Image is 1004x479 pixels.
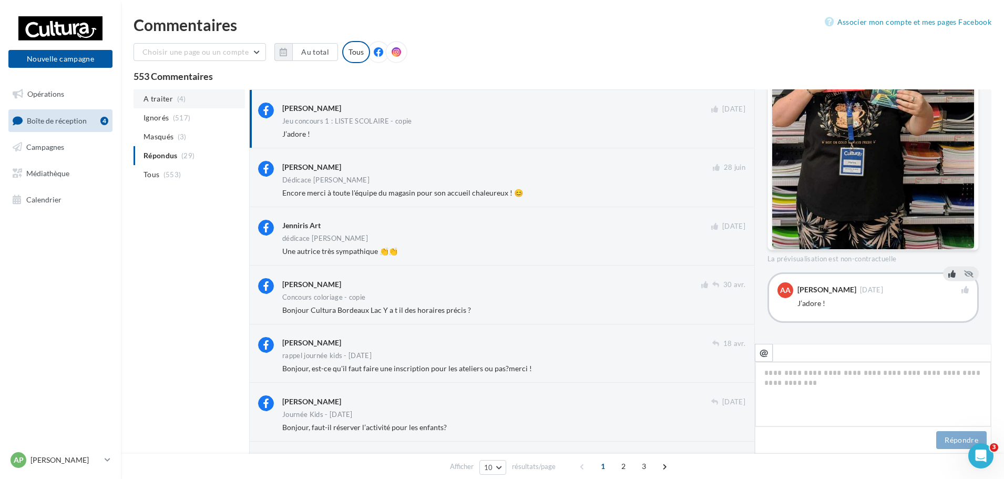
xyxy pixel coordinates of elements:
div: Concours coloriage - copie [282,294,365,301]
div: J’adore ! [797,298,969,309]
span: (553) [163,170,181,179]
span: [DATE] [722,398,745,407]
span: (517) [173,114,191,122]
button: @ [755,344,773,362]
div: Jenniris Art [282,220,321,231]
span: (3) [178,133,187,141]
div: [PERSON_NAME] [282,103,341,114]
button: Choisir une page ou un compte [134,43,266,61]
span: A traiter [144,94,173,104]
span: résultats/page [512,462,556,472]
p: [PERSON_NAME] [30,455,100,465]
span: [DATE] [722,222,745,231]
div: Tous [342,41,370,63]
a: Calendrier [6,189,115,211]
i: @ [760,348,769,357]
button: Au total [292,43,338,61]
a: Campagnes [6,136,115,158]
span: Une autrice très sympathique 👏👏 [282,247,397,256]
span: Médiathèque [26,169,69,178]
span: [DATE] [722,105,745,114]
div: 4 [100,117,108,125]
span: 2 [615,458,632,475]
div: dédicace [PERSON_NAME] [282,235,368,242]
div: Commentaires [134,17,991,33]
button: Au total [274,43,338,61]
a: Boîte de réception4 [6,109,115,132]
div: [PERSON_NAME] [282,338,341,348]
span: Calendrier [26,195,62,203]
button: 10 [479,460,506,475]
div: 553 Commentaires [134,72,991,81]
div: [PERSON_NAME] [797,286,856,293]
a: AP [PERSON_NAME] [8,450,112,470]
span: 10 [484,463,493,472]
span: AP [14,455,24,465]
a: Associer mon compte et mes pages Facebook [825,16,991,28]
span: Bonjour, est-ce qu'il faut faire une inscription pour les ateliers ou pas?merci ! [282,364,532,373]
span: [DATE] [860,287,883,293]
span: 18 avr. [723,339,745,349]
span: 3 [990,443,998,452]
span: Boîte de réception [27,116,87,125]
div: La prévisualisation est non-contractuelle [767,250,979,264]
span: 28 juin [724,163,745,172]
div: Jeu concours 1 : LISTE SCOLAIRE - copie [282,118,412,125]
span: Afficher [450,462,474,472]
span: Opérations [27,89,64,98]
button: Nouvelle campagne [8,50,112,68]
span: 30 avr. [723,280,745,290]
span: 1 [595,458,611,475]
span: Campagnes [26,142,64,151]
div: [PERSON_NAME] [282,396,341,407]
span: Bonjour Cultura Bordeaux Lac Y a t il des horaires précis ? [282,305,471,314]
a: Opérations [6,83,115,105]
span: Tous [144,169,159,180]
button: Répondre [936,431,987,449]
div: [PERSON_NAME] [282,279,341,290]
div: [PERSON_NAME] [282,162,341,172]
iframe: Intercom live chat [968,443,993,468]
span: 3 [636,458,652,475]
span: Masqués [144,131,173,142]
span: Bonjour, faut-il réserver l’activité pour les enfants? [282,423,447,432]
span: AA [780,285,791,295]
span: Encore merci à toute l'équipe du magasin pour son accueil chaleureux ! 😊 [282,188,523,197]
div: rappel journée kids - [DATE] [282,352,372,359]
div: Journée Kids - [DATE] [282,411,353,418]
span: Choisir une page ou un compte [142,47,249,56]
a: Médiathèque [6,162,115,185]
span: Ignorés [144,113,169,123]
span: (4) [177,95,186,103]
div: Dédicace [PERSON_NAME] [282,177,370,184]
span: J’adore ! [282,129,310,138]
